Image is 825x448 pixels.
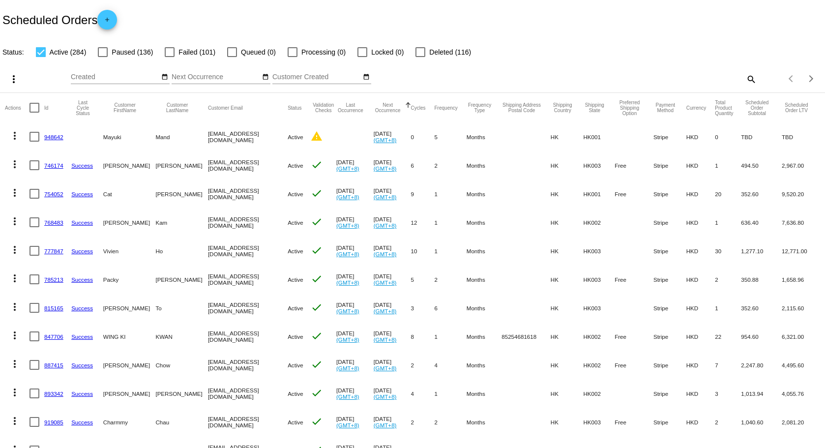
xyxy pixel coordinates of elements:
[208,122,288,151] mat-cell: [EMAIL_ADDRESS][DOMAIN_NAME]
[653,151,686,179] mat-cell: Stripe
[103,351,156,379] mat-cell: [PERSON_NAME]
[374,336,397,343] a: (GMT+8)
[782,122,820,151] mat-cell: TBD
[686,322,715,351] mat-cell: HKD
[653,208,686,237] mat-cell: Stripe
[155,179,207,208] mat-cell: [PERSON_NAME]
[311,216,323,228] mat-icon: check
[583,322,615,351] mat-cell: HK002
[715,93,741,122] mat-header-cell: Total Product Quantity
[653,102,678,113] button: Change sorting for PaymentMethod.Type
[155,351,207,379] mat-cell: Chow
[374,379,411,408] mat-cell: [DATE]
[467,102,493,113] button: Change sorting for FrequencyType
[9,387,21,398] mat-icon: more_vert
[467,237,502,265] mat-cell: Months
[686,179,715,208] mat-cell: HKD
[686,237,715,265] mat-cell: HKD
[551,408,584,436] mat-cell: HK
[5,93,29,122] mat-header-cell: Actions
[9,215,21,227] mat-icon: more_vert
[71,162,93,169] a: Success
[44,162,63,169] a: 746174
[782,208,820,237] mat-cell: 7,636.80
[501,322,551,351] mat-cell: 85254681618
[208,105,243,111] button: Change sorting for CustomerEmail
[782,151,820,179] mat-cell: 2,967.00
[715,179,741,208] mat-cell: 20
[741,179,782,208] mat-cell: 352.60
[615,151,653,179] mat-cell: Free
[686,122,715,151] mat-cell: HKD
[467,151,502,179] mat-cell: Months
[44,191,63,197] a: 754052
[336,379,374,408] mat-cell: [DATE]
[9,158,21,170] mat-icon: more_vert
[2,10,117,30] h2: Scheduled Orders
[429,46,471,58] span: Deleted (116)
[467,122,502,151] mat-cell: Months
[336,422,359,428] a: (GMT+8)
[782,102,811,113] button: Change sorting for LifetimeValue
[9,329,21,341] mat-icon: more_vert
[583,294,615,322] mat-cell: HK003
[208,351,288,379] mat-cell: [EMAIL_ADDRESS][DOMAIN_NAME]
[103,322,156,351] mat-cell: WING KI
[411,322,435,351] mat-cell: 8
[288,333,303,340] span: Active
[178,46,215,58] span: Failed (101)
[467,379,502,408] mat-cell: Months
[715,151,741,179] mat-cell: 1
[336,336,359,343] a: (GMT+8)
[374,265,411,294] mat-cell: [DATE]
[336,151,374,179] mat-cell: [DATE]
[71,248,93,254] a: Success
[336,308,359,314] a: (GMT+8)
[435,237,467,265] mat-cell: 1
[467,265,502,294] mat-cell: Months
[336,208,374,237] mat-cell: [DATE]
[44,276,63,283] a: 785213
[411,408,435,436] mat-cell: 2
[336,393,359,400] a: (GMT+8)
[741,151,782,179] mat-cell: 494.50
[336,351,374,379] mat-cell: [DATE]
[435,208,467,237] mat-cell: 1
[155,208,207,237] mat-cell: Kam
[653,122,686,151] mat-cell: Stripe
[288,162,303,169] span: Active
[272,73,361,81] input: Customer Created
[311,387,323,399] mat-icon: check
[44,219,63,226] a: 768483
[155,237,207,265] mat-cell: Ho
[741,322,782,351] mat-cell: 954.60
[311,244,323,256] mat-icon: check
[551,102,575,113] button: Change sorting for ShippingCountry
[551,294,584,322] mat-cell: HK
[374,294,411,322] mat-cell: [DATE]
[9,415,21,427] mat-icon: more_vert
[44,105,48,111] button: Change sorting for Id
[44,362,63,368] a: 887415
[653,237,686,265] mat-cell: Stripe
[336,322,374,351] mat-cell: [DATE]
[435,322,467,351] mat-cell: 1
[653,351,686,379] mat-cell: Stripe
[161,73,168,81] mat-icon: date_range
[715,294,741,322] mat-cell: 1
[336,194,359,200] a: (GMT+8)
[583,408,615,436] mat-cell: HK003
[501,102,542,113] button: Change sorting for ShippingPostcode
[435,265,467,294] mat-cell: 2
[653,294,686,322] mat-cell: Stripe
[336,237,374,265] mat-cell: [DATE]
[155,122,207,151] mat-cell: Mand
[71,390,93,397] a: Success
[715,408,741,436] mat-cell: 2
[686,351,715,379] mat-cell: HKD
[435,122,467,151] mat-cell: 5
[9,130,21,142] mat-icon: more_vert
[371,46,404,58] span: Locked (0)
[374,365,397,371] a: (GMT+8)
[686,265,715,294] mat-cell: HKD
